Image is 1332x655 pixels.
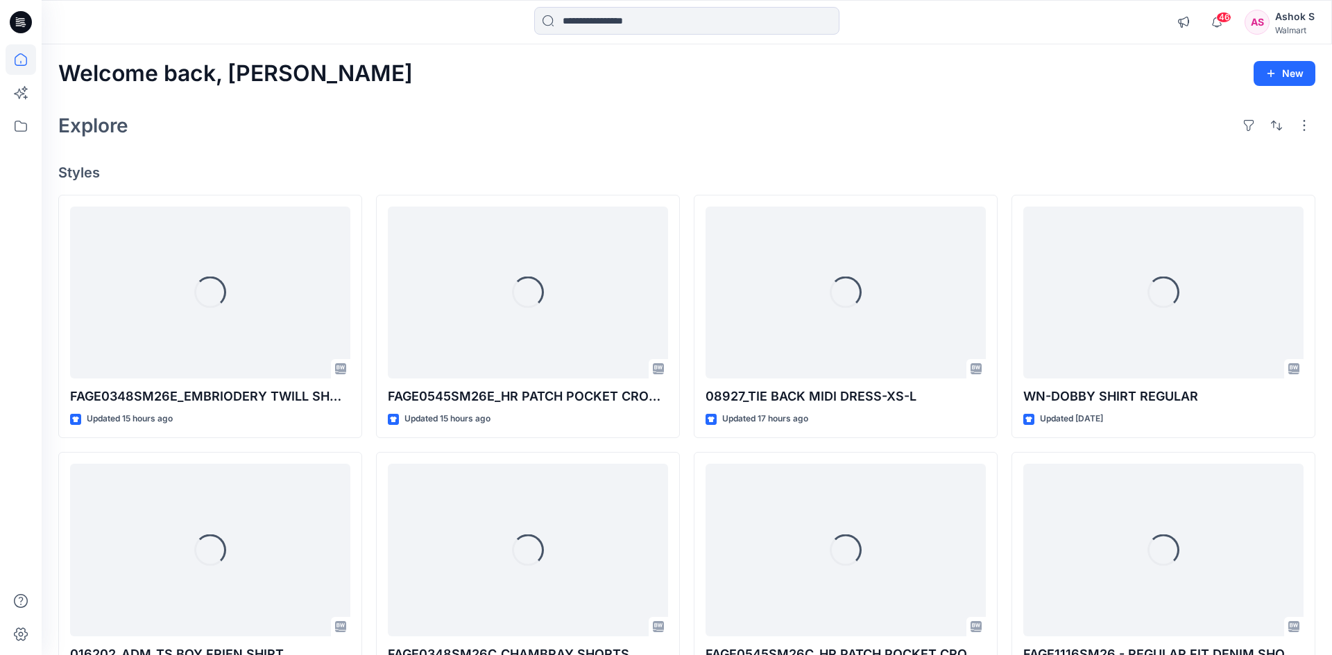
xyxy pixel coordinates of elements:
[722,412,808,426] p: Updated 17 hours ago
[58,114,128,137] h2: Explore
[1023,387,1304,406] p: WN-DOBBY SHIRT REGULAR
[388,387,668,406] p: FAGE0545SM26E_HR PATCH POCKET CROPPED WIDE LEG
[70,387,350,406] p: FAGE0348SM26E_EMBRIODERY TWILL SHORTS
[87,412,173,426] p: Updated 15 hours ago
[1275,8,1315,25] div: Ashok S
[706,387,986,406] p: 08927_TIE BACK MIDI DRESS-XS-L
[1040,412,1103,426] p: Updated [DATE]
[1275,25,1315,35] div: Walmart
[1216,12,1231,23] span: 46
[404,412,490,426] p: Updated 15 hours ago
[1245,10,1270,35] div: AS
[58,61,413,87] h2: Welcome back, [PERSON_NAME]
[1254,61,1315,86] button: New
[58,164,1315,181] h4: Styles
